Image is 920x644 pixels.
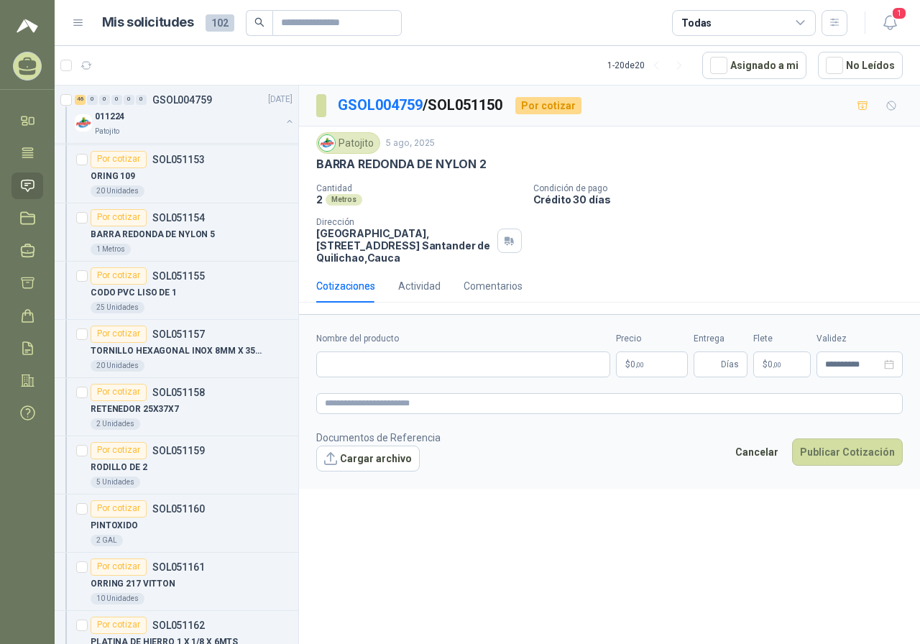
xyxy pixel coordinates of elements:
[75,91,295,137] a: 46 0 0 0 0 0 GSOL004759[DATE] Company Logo011224Patojito
[877,10,903,36] button: 1
[753,332,811,346] label: Flete
[515,97,581,114] div: Por cotizar
[316,332,610,346] label: Nombre del producto
[91,302,144,313] div: 25 Unidades
[268,93,293,107] p: [DATE]
[316,446,420,471] button: Cargar archivo
[727,438,786,466] button: Cancelar
[55,494,298,553] a: Por cotizarSOL051160PINTOXIDO2 GAL
[91,244,131,255] div: 1 Metros
[124,95,134,105] div: 0
[111,95,122,105] div: 0
[818,52,903,79] button: No Leídos
[254,17,264,27] span: search
[891,6,907,20] span: 1
[152,155,205,165] p: SOL051153
[316,278,375,294] div: Cotizaciones
[95,111,124,124] p: 011224
[99,95,110,105] div: 0
[316,193,323,206] p: 2
[91,577,175,591] p: ORRING 217 VITTON
[316,227,492,264] p: [GEOGRAPHIC_DATA], [STREET_ADDRESS] Santander de Quilichao , Cauca
[136,95,147,105] div: 0
[55,378,298,436] a: Por cotizarSOL051158RETENEDOR 25X37X72 Unidades
[91,558,147,576] div: Por cotizar
[91,384,147,401] div: Por cotizar
[91,344,270,358] p: TORNILLO HEXAGONAL INOX 8MM X 35MM
[386,137,435,150] p: 5 ago, 2025
[91,151,147,168] div: Por cotizar
[91,209,147,226] div: Por cotizar
[55,145,298,203] a: Por cotizarSOL051153ORING 10920 Unidades
[319,135,335,151] img: Company Logo
[55,262,298,320] a: Por cotizarSOL051155CODO PVC LISO DE 125 Unidades
[316,183,522,193] p: Cantidad
[630,360,644,369] span: 0
[338,94,504,116] p: / SOL051150
[326,194,362,206] div: Metros
[338,96,423,114] a: GSOL004759
[792,438,903,466] button: Publicar Cotización
[75,114,92,132] img: Company Logo
[91,500,147,517] div: Por cotizar
[152,271,205,281] p: SOL051155
[91,442,147,459] div: Por cotizar
[91,617,147,634] div: Por cotizar
[91,326,147,343] div: Por cotizar
[91,535,123,546] div: 2 GAL
[102,12,194,33] h1: Mis solicitudes
[616,332,688,346] label: Precio
[607,54,691,77] div: 1 - 20 de 20
[464,278,523,294] div: Comentarios
[55,320,298,378] a: Por cotizarSOL051157TORNILLO HEXAGONAL INOX 8MM X 35MM20 Unidades
[55,436,298,494] a: Por cotizarSOL051159RODILLO DE 25 Unidades
[694,332,747,346] label: Entrega
[152,562,205,572] p: SOL051161
[681,15,712,31] div: Todas
[768,360,781,369] span: 0
[87,95,98,105] div: 0
[91,228,215,241] p: BARRA REDONDA DE NYLON 5
[316,132,380,154] div: Patojito
[816,332,903,346] label: Validez
[91,402,179,416] p: RETENEDOR 25X37X7
[152,213,205,223] p: SOL051154
[91,170,135,183] p: ORING 109
[95,126,119,137] p: Patojito
[316,157,487,172] p: BARRA REDONDA DE NYLON 2
[55,203,298,262] a: Por cotizarSOL051154BARRA REDONDA DE NYLON 51 Metros
[152,446,205,456] p: SOL051159
[91,286,177,300] p: CODO PVC LISO DE 1
[152,329,205,339] p: SOL051157
[635,361,644,369] span: ,00
[91,418,140,430] div: 2 Unidades
[91,477,140,488] div: 5 Unidades
[91,267,147,285] div: Por cotizar
[152,504,205,514] p: SOL051160
[398,278,441,294] div: Actividad
[91,185,144,197] div: 20 Unidades
[91,519,138,533] p: PINTOXIDO
[721,352,739,377] span: Días
[316,430,441,446] p: Documentos de Referencia
[753,351,811,377] p: $ 0,00
[616,351,688,377] p: $0,00
[316,217,492,227] p: Dirección
[91,461,147,474] p: RODILLO DE 2
[152,620,205,630] p: SOL051162
[533,183,914,193] p: Condición de pago
[152,387,205,397] p: SOL051158
[152,95,212,105] p: GSOL004759
[17,17,38,34] img: Logo peakr
[763,360,768,369] span: $
[91,593,144,604] div: 10 Unidades
[91,360,144,372] div: 20 Unidades
[533,193,914,206] p: Crédito 30 días
[206,14,234,32] span: 102
[773,361,781,369] span: ,00
[75,95,86,105] div: 46
[702,52,806,79] button: Asignado a mi
[55,553,298,611] a: Por cotizarSOL051161ORRING 217 VITTON10 Unidades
